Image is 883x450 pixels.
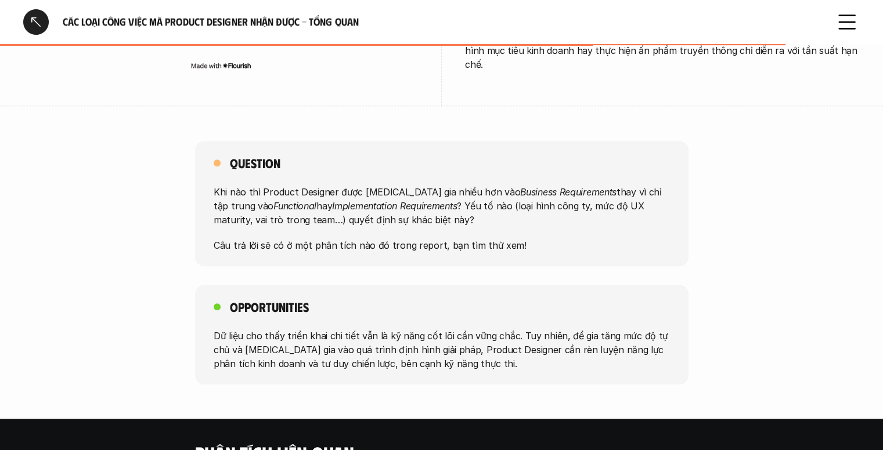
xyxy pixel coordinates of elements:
[332,200,457,212] em: Implementation Requirements
[230,299,309,315] h5: Opportunities
[520,186,617,198] em: Business Requirements
[214,185,670,227] p: Khi nào thì Product Designer được [MEDICAL_DATA] gia nhiều hơn vào thay vì chỉ tập trung vào hay ...
[63,15,820,28] h6: Các loại công việc mà Product Designer nhận được - Tổng quan
[190,60,251,70] img: Made with Flourish
[214,238,670,252] p: Câu trả lời sẽ có ở một phân tích nào đó trong report, bạn tìm thử xem!
[230,155,280,171] h5: Question
[273,200,316,212] em: Functional
[214,328,670,370] p: Dữ liệu cho thấy triển khai chi tiết vẫn là kỹ năng cốt lõi cần vững chắc. Tuy nhiên, để gia tăng...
